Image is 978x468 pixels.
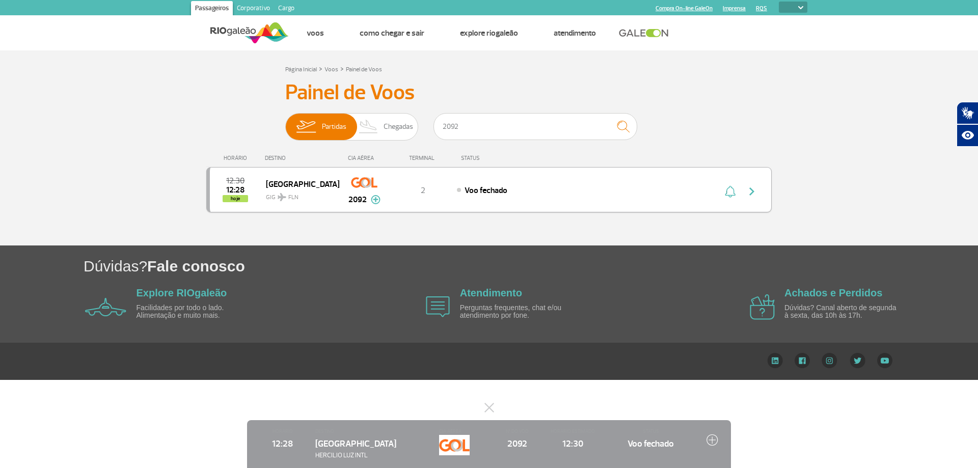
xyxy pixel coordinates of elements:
a: Explore RIOgaleão [460,28,518,38]
span: Fale conosco [147,258,245,274]
img: airplane icon [85,298,126,316]
a: Painel de Voos [346,66,382,73]
span: 12:28 [260,437,305,450]
button: Abrir tradutor de língua de sinais. [957,102,978,124]
img: YouTube [877,353,892,368]
img: sino-painel-voo.svg [725,185,736,198]
span: FLN [288,193,298,202]
span: Chegadas [384,114,413,140]
h1: Dúvidas? [84,256,978,277]
a: RQS [756,5,767,12]
span: 12:30 [550,437,595,450]
a: Como chegar e sair [360,28,424,38]
span: 2092 [495,437,540,450]
img: airplane icon [750,294,775,320]
span: GIG [266,187,331,202]
span: HORÁRIO [260,428,305,435]
img: seta-direita-painel-voo.svg [746,185,758,198]
button: Abrir recursos assistivos. [957,124,978,147]
a: Imprensa [723,5,746,12]
img: Facebook [795,353,810,368]
a: Passageiros [191,1,233,17]
p: Dúvidas? Canal aberto de segunda à sexta, das 10h às 17h. [784,304,902,320]
span: 2025-09-30 12:30:00 [226,177,244,184]
div: STATUS [456,155,539,161]
a: Página Inicial [285,66,317,73]
span: 2092 [348,194,367,206]
a: Compra On-line GaleOn [656,5,713,12]
p: Perguntas frequentes, chat e/ou atendimento por fone. [460,304,577,320]
span: [GEOGRAPHIC_DATA] [266,177,331,190]
img: mais-info-painel-voo.svg [371,195,381,204]
a: > [319,63,322,74]
a: Cargo [274,1,298,17]
span: Voo fechado [465,185,507,196]
span: hoje [223,195,248,202]
span: Voo fechado [606,437,696,450]
a: > [340,63,344,74]
span: 2025-09-30 12:28:00 [226,186,244,194]
h3: Painel de Voos [285,80,693,105]
div: CIA AÉREA [339,155,390,161]
a: Voos [324,66,338,73]
a: Achados e Perdidos [784,287,882,298]
img: destiny_airplane.svg [278,193,286,201]
span: HORÁRIO ESTIMADO [550,428,595,435]
span: Nº DO VOO [495,428,540,435]
a: Voos [307,28,324,38]
input: Voo, cidade ou cia aérea [433,113,637,140]
span: CIA AÉREA [439,428,484,435]
img: Twitter [850,353,865,368]
a: Atendimento [554,28,596,38]
a: Corporativo [233,1,274,17]
img: Instagram [822,353,837,368]
div: HORÁRIO [209,155,265,161]
img: airplane icon [426,296,450,317]
img: slider-embarque [290,114,322,140]
a: Atendimento [460,287,522,298]
img: LinkedIn [767,353,783,368]
span: DESTINO [315,428,429,435]
span: [GEOGRAPHIC_DATA] [315,438,396,449]
div: Plugin de acessibilidade da Hand Talk. [957,102,978,147]
p: Facilidades por todo o lado. Alimentação e muito mais. [137,304,254,320]
span: HERCILIO LUZ INTL [315,451,429,460]
span: STATUS [606,428,696,435]
a: Explore RIOgaleão [137,287,227,298]
span: 2 [421,185,425,196]
img: slider-desembarque [354,114,384,140]
div: DESTINO [265,155,339,161]
span: Partidas [322,114,346,140]
div: TERMINAL [390,155,456,161]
